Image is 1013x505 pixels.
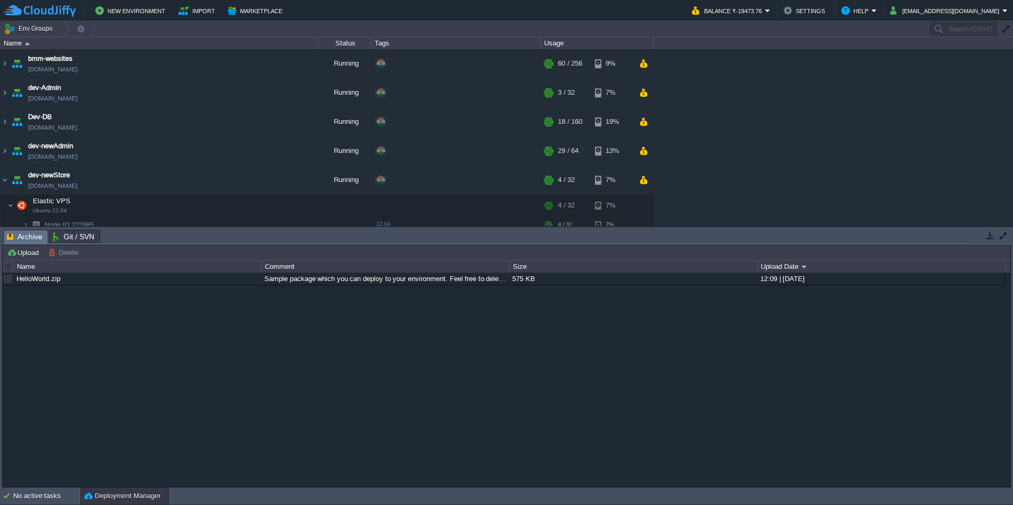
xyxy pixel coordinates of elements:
[890,4,1002,17] button: [EMAIL_ADDRESS][DOMAIN_NAME]
[510,260,757,273] div: Size
[558,107,582,136] div: 18 / 160
[4,21,56,36] button: Env Groups
[262,273,509,285] div: Sample package which you can deploy to your environment. Feel free to delete and upload a package...
[1,78,9,107] img: AMDAwAAAACH5BAEAAAAALAAAAAABAAEAAAICRAEAOw==
[32,196,72,205] span: Elastic VPS
[558,166,575,194] div: 4 / 32
[45,221,72,229] span: Node ID:
[262,260,509,273] div: Comment
[28,83,61,93] a: dev-Admin
[372,37,540,49] div: Tags
[33,208,67,214] span: Ubuntu 22.04
[28,181,77,191] span: [DOMAIN_NAME]
[7,230,42,244] span: Archive
[558,195,575,216] div: 4 / 32
[1,166,9,194] img: AMDAwAAAACH5BAEAAAAALAAAAAABAAEAAAICRAEAOw==
[29,217,43,233] img: AMDAwAAAACH5BAEAAAAALAAAAAABAAEAAAICRAEAOw==
[28,122,77,133] span: [DOMAIN_NAME]
[541,37,653,49] div: Usage
[53,230,94,243] span: Git / SVN
[595,49,629,78] div: 9%
[16,275,60,283] a: HelloWorld.zip
[7,195,14,216] img: AMDAwAAAACH5BAEAAAAALAAAAAABAAEAAAICRAEAOw==
[28,112,52,122] a: Dev-DB
[4,4,76,17] img: CloudJiffy
[10,107,24,136] img: AMDAwAAAACH5BAEAAAAALAAAAAABAAEAAAICRAEAOw==
[784,4,828,17] button: Settings
[13,488,79,504] div: No active tasks
[14,260,261,273] div: Name
[7,248,42,257] button: Upload
[1,137,9,165] img: AMDAwAAAACH5BAEAAAAALAAAAAABAAEAAAICRAEAOw==
[558,49,582,78] div: 60 / 256
[595,166,629,194] div: 7%
[1,107,9,136] img: AMDAwAAAACH5BAEAAAAALAAAAAABAAEAAAICRAEAOw==
[595,78,629,107] div: 7%
[22,217,29,233] img: AMDAwAAAACH5BAEAAAAALAAAAAABAAEAAAICRAEAOw==
[595,217,629,233] div: 7%
[318,137,371,165] div: Running
[595,107,629,136] div: 19%
[376,221,390,227] span: 22.04
[43,220,95,229] span: 222985
[558,137,579,165] div: 29 / 64
[28,170,70,181] a: dev-newStore
[28,93,77,104] span: [DOMAIN_NAME]
[692,4,765,17] button: Balance ₹-19473.76
[10,166,24,194] img: AMDAwAAAACH5BAEAAAAALAAAAAABAAEAAAICRAEAOw==
[1,37,318,49] div: Name
[558,78,575,107] div: 3 / 32
[318,49,371,78] div: Running
[28,64,77,75] span: [DOMAIN_NAME]
[10,49,24,78] img: AMDAwAAAACH5BAEAAAAALAAAAAABAAEAAAICRAEAOw==
[10,78,24,107] img: AMDAwAAAACH5BAEAAAAALAAAAAABAAEAAAICRAEAOw==
[319,37,371,49] div: Status
[595,137,629,165] div: 13%
[28,141,73,151] a: dev-newAdmin
[968,463,1002,494] iframe: chat widget
[595,195,629,216] div: 7%
[28,151,77,162] span: [DOMAIN_NAME]
[758,273,1005,285] div: 12:09 | [DATE]
[228,4,286,17] button: Marketplace
[510,273,757,285] div: 575 KB
[25,42,30,45] img: AMDAwAAAACH5BAEAAAAALAAAAAABAAEAAAICRAEAOw==
[558,217,572,233] div: 4 / 32
[758,260,1005,273] div: Upload Date
[14,195,29,216] img: AMDAwAAAACH5BAEAAAAALAAAAAABAAEAAAICRAEAOw==
[318,78,371,107] div: Running
[318,166,371,194] div: Running
[95,4,168,17] button: New Environment
[43,220,95,229] a: Node ID:222985
[812,321,1002,457] iframe: chat widget
[10,137,24,165] img: AMDAwAAAACH5BAEAAAAALAAAAAABAAEAAAICRAEAOw==
[48,248,82,257] button: Delete
[32,197,72,205] a: Elastic VPSUbuntu 22.04
[28,53,73,64] a: bmm-websites
[1,49,9,78] img: AMDAwAAAACH5BAEAAAAALAAAAAABAAEAAAICRAEAOw==
[318,107,371,136] div: Running
[841,4,872,17] button: Help
[84,491,161,501] button: Deployment Manager
[179,4,218,17] button: Import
